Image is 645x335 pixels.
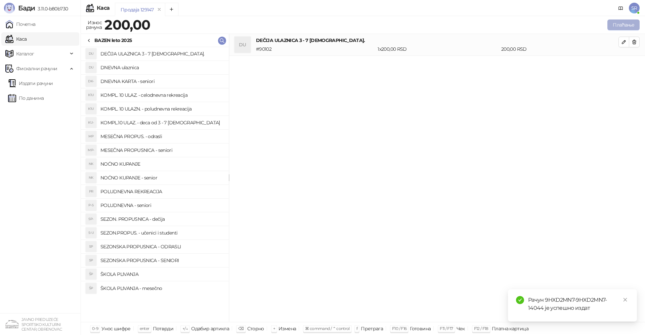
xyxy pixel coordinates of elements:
div: K1U [86,103,96,114]
span: enter [140,326,149,331]
h4: DNEVNA KARTA - seniori [100,76,223,87]
div: S-U [86,227,96,238]
div: Потврди [153,324,174,333]
div: K1U [86,90,96,100]
small: JAVNO PREDUZEĆE SPORTSKO KULTURNI CENTAR, OBRENOVAC [21,317,62,332]
h4: SEZON.PROPUS. - učenici i studenti [100,227,223,238]
div: Измена [278,324,296,333]
div: Одабир артикла [191,324,229,333]
span: f [356,326,357,331]
span: SR [629,3,640,13]
div: ŠP [86,283,96,294]
span: F11 / F17 [440,326,453,331]
h4: ŠKOLA PLIVANJA [100,269,223,280]
strong: 200,00 [104,16,150,33]
div: P-S [86,200,96,211]
h4: DNEVNA ulaznica [100,62,223,73]
a: Каса [5,32,27,46]
h4: KOMPL. 10 ULAZN. - poludnevna rekreacija [100,103,223,114]
button: Плаћање [607,19,640,30]
div: Каса [97,5,110,11]
a: Close [621,296,629,303]
div: grid [81,47,229,322]
span: + [273,326,275,331]
div: NK [86,172,96,183]
h4: POLUDNEVNA REKREACIJA [100,186,223,197]
h4: KOMPL. 10 ULAZ. - celodnevna rekreacija [100,90,223,100]
div: Сторно [247,324,264,333]
img: 64x64-companyLogo-4a28e1f8-f217-46d7-badd-69a834a81aaf.png [5,318,19,331]
img: Logo [4,3,15,13]
div: Чек [457,324,465,333]
div: ŠP [86,269,96,280]
h4: SEZONSKA PROPUSNICA - ODRASLI [100,241,223,252]
div: DU [86,48,96,59]
div: PR [86,186,96,197]
span: ⌫ [238,326,244,331]
div: DU [86,62,96,73]
div: DK- [86,76,96,87]
span: Фискални рачуни [16,62,57,75]
div: BAZEN leto 2025 [94,37,132,44]
div: # 90102 [255,45,376,53]
div: DU [234,37,251,53]
h4: MESEČNA PROPUSNICA - seniori [100,145,223,156]
a: Почетна [5,17,36,31]
h4: MESEČNA PROPUS. - odrasli [100,131,223,142]
h4: DEČIJA ULAZNICA 3 - 7 [DEMOGRAPHIC_DATA]. [256,37,618,44]
h4: NOĆNO KUPANJE [100,159,223,169]
h4: ŠKOLA PLIVANJA - mesečno [100,283,223,294]
h4: NOĆNO KUPANJE - senior [100,172,223,183]
h4: SEZON. PROPUSNICA - dečija [100,214,223,224]
h4: SEZONSKA PROPUSNICA - SENIORI [100,255,223,266]
div: MP [86,131,96,142]
div: SP [86,255,96,266]
span: 3.11.0-b80b730 [35,6,68,12]
span: close [623,297,628,302]
div: Претрага [361,324,383,333]
div: 200,00 RSD [500,45,620,53]
div: Рачун 9HXD2MN7-9HXD2MN7-14044 је успешно издат [528,296,629,312]
h4: KOMPL.10 ULAZ. - deca od 3 - 7 [DEMOGRAPHIC_DATA] [100,117,223,128]
span: 0-9 [92,326,98,331]
span: check-circle [516,296,524,304]
div: MP- [86,145,96,156]
span: ↑/↓ [182,326,188,331]
h4: POLUDNEVNA - seniori [100,200,223,211]
div: SP- [86,214,96,224]
a: Документација [615,3,626,13]
a: По данима [8,91,44,105]
div: Платна картица [492,324,528,333]
span: ⌘ command / ⌃ control [305,326,350,331]
span: F10 / F16 [392,326,406,331]
span: F12 / F18 [474,326,488,331]
div: KU- [86,117,96,128]
div: Готовина [410,324,431,333]
h4: DEČIJA ULAZNICA 3 - 7 [DEMOGRAPHIC_DATA]. [100,48,223,59]
div: NK [86,159,96,169]
button: Add tab [165,3,178,16]
span: Каталог [16,47,34,60]
div: SP [86,241,96,252]
span: Бади [18,4,35,12]
div: 1 x 200,00 RSD [376,45,500,53]
button: remove [155,7,164,12]
div: Продаја 129147 [121,6,154,13]
div: Унос шифре [101,324,131,333]
div: Износ рачуна [85,18,103,32]
a: Издати рачуни [8,77,53,90]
